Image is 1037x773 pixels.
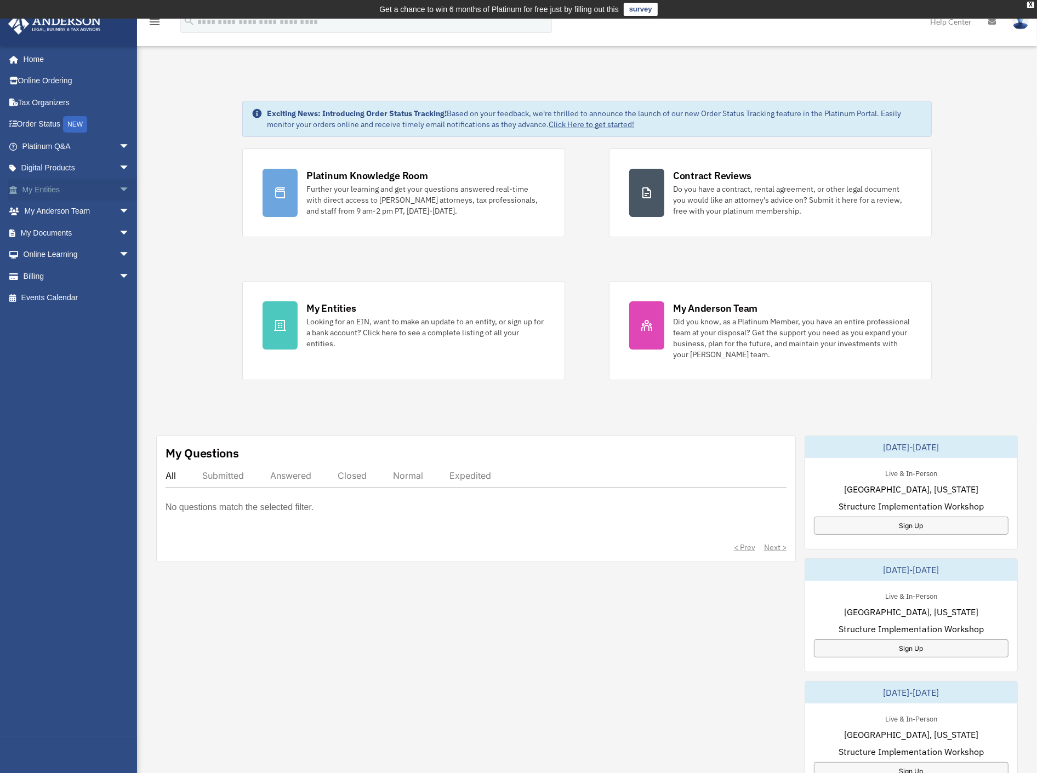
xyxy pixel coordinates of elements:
div: Get a chance to win 6 months of Platinum for free just by filling out this [379,3,619,16]
a: Online Ordering [8,70,146,92]
a: My Documentsarrow_drop_down [8,222,146,244]
a: Platinum Q&Aarrow_drop_down [8,135,146,157]
a: My Anderson Teamarrow_drop_down [8,201,146,222]
div: Platinum Knowledge Room [306,169,428,182]
span: [GEOGRAPHIC_DATA], [US_STATE] [844,728,978,741]
a: survey [624,3,658,16]
div: Do you have a contract, rental agreement, or other legal document you would like an attorney's ad... [673,184,911,216]
a: Online Learningarrow_drop_down [8,244,146,266]
span: arrow_drop_down [119,135,141,158]
span: arrow_drop_down [119,201,141,223]
a: Sign Up [814,517,1008,535]
a: Contract Reviews Do you have a contract, rental agreement, or other legal document you would like... [609,148,932,237]
span: arrow_drop_down [119,179,141,201]
span: Structure Implementation Workshop [839,622,984,635]
div: close [1027,2,1034,8]
a: My Entitiesarrow_drop_down [8,179,146,201]
div: Live & In-Person [876,589,946,601]
div: My Anderson Team [673,301,757,315]
i: menu [148,15,161,28]
span: [GEOGRAPHIC_DATA], [US_STATE] [844,483,978,496]
a: menu [148,19,161,28]
a: My Anderson Team Did you know, as a Platinum Member, you have an entire professional team at your... [609,281,932,380]
div: Live & In-Person [876,467,946,478]
a: Billingarrow_drop_down [8,265,146,287]
strong: Exciting News: Introducing Order Status Tracking! [267,108,447,118]
div: My Questions [166,445,239,461]
img: User Pic [1012,14,1029,30]
a: Tax Organizers [8,91,146,113]
div: Expedited [449,470,491,481]
div: NEW [63,116,87,133]
div: Based on your feedback, we're thrilled to announce the launch of our new Order Status Tracking fe... [267,108,922,130]
span: arrow_drop_down [119,157,141,180]
div: Further your learning and get your questions answered real-time with direct access to [PERSON_NAM... [306,184,545,216]
div: [DATE]-[DATE] [805,436,1017,458]
div: Live & In-Person [876,712,946,724]
div: All [166,470,176,481]
a: Digital Productsarrow_drop_down [8,157,146,179]
div: Closed [338,470,367,481]
div: Normal [393,470,423,481]
div: Answered [270,470,311,481]
div: Did you know, as a Platinum Member, you have an entire professional team at your disposal? Get th... [673,316,911,360]
a: Platinum Knowledge Room Further your learning and get your questions answered real-time with dire... [242,148,565,237]
div: [DATE]-[DATE] [805,559,1017,581]
span: arrow_drop_down [119,265,141,288]
i: search [183,15,195,27]
img: Anderson Advisors Platinum Portal [5,13,104,35]
div: Contract Reviews [673,169,751,182]
a: Sign Up [814,639,1008,657]
span: arrow_drop_down [119,222,141,244]
div: Looking for an EIN, want to make an update to an entity, or sign up for a bank account? Click her... [306,316,545,349]
div: [DATE]-[DATE] [805,682,1017,703]
a: Click Here to get started! [549,119,634,129]
div: Submitted [202,470,244,481]
span: [GEOGRAPHIC_DATA], [US_STATE] [844,605,978,619]
span: Structure Implementation Workshop [839,500,984,513]
a: Home [8,48,141,70]
a: Order StatusNEW [8,113,146,136]
div: My Entities [306,301,356,315]
a: Events Calendar [8,287,146,309]
span: arrow_drop_down [119,244,141,266]
span: Structure Implementation Workshop [839,745,984,758]
p: No questions match the selected filter. [166,500,314,515]
a: My Entities Looking for an EIN, want to make an update to an entity, or sign up for a bank accoun... [242,281,565,380]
